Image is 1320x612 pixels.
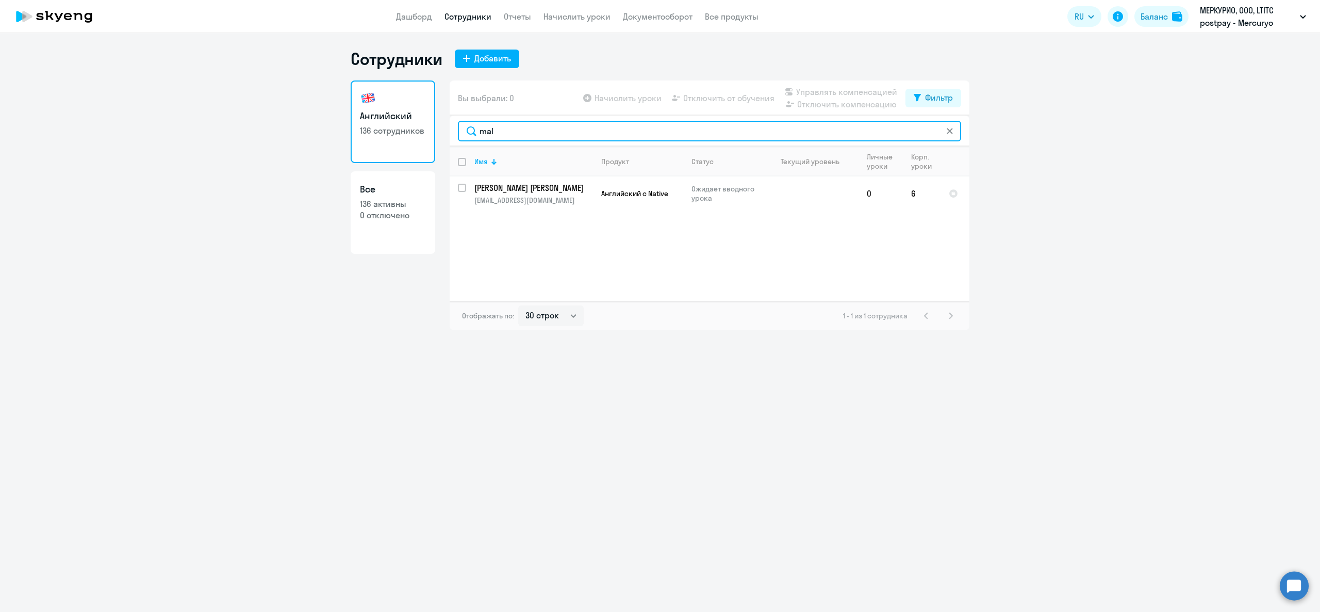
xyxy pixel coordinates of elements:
button: Балансbalance [1134,6,1189,27]
button: МЕРКУРИО, ООО, LTITC postpay - Mercuryo [1195,4,1311,29]
div: Баланс [1141,10,1168,23]
div: Корп. уроки [911,152,932,171]
div: Статус [691,157,714,166]
a: Английский136 сотрудников [351,80,435,163]
h1: Сотрудники [351,49,442,69]
img: balance [1172,11,1182,22]
div: Фильтр [925,91,953,104]
span: Английский с Native [601,189,668,198]
div: Добавить [474,52,511,65]
a: Отчеты [504,11,531,22]
a: Все136 активны0 отключено [351,171,435,254]
div: Продукт [601,157,629,166]
span: 1 - 1 из 1 сотрудника [843,311,907,320]
td: 0 [859,176,903,211]
td: 6 [903,176,940,211]
div: Статус [691,157,762,166]
button: Добавить [455,50,519,68]
button: RU [1067,6,1101,27]
div: Имя [474,157,592,166]
a: Все продукты [705,11,758,22]
p: 0 отключено [360,210,426,221]
button: Фильтр [905,89,961,107]
a: Дашборд [396,11,432,22]
input: Поиск по имени, email, продукту или статусу [458,121,961,141]
p: 136 активны [360,198,426,210]
div: Текущий уровень [781,157,839,166]
img: english [360,90,376,106]
div: Имя [474,157,488,166]
p: [EMAIL_ADDRESS][DOMAIN_NAME] [474,196,592,205]
p: 136 сотрудников [360,125,426,136]
a: Сотрудники [444,11,491,22]
h3: Английский [360,109,426,123]
a: Начислить уроки [543,11,610,22]
div: Продукт [601,157,683,166]
span: Вы выбрали: 0 [458,92,514,104]
div: Текущий уровень [771,157,858,166]
span: RU [1075,10,1084,23]
a: Документооборот [623,11,692,22]
h3: Все [360,183,426,196]
p: Ожидает вводного урока [691,184,762,203]
div: Личные уроки [867,152,893,171]
span: Отображать по: [462,311,514,320]
div: Корп. уроки [911,152,940,171]
p: МЕРКУРИО, ООО, LTITC postpay - Mercuryo [1200,4,1296,29]
p: [PERSON_NAME] [PERSON_NAME] [474,182,591,194]
a: [PERSON_NAME] [PERSON_NAME] [474,182,592,194]
div: Личные уроки [867,152,902,171]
